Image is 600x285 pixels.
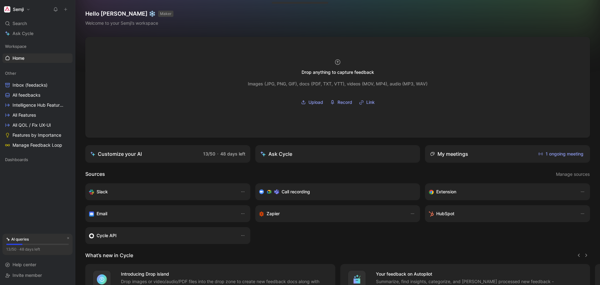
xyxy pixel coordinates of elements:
[376,270,583,278] h4: Your feedback on Autopilot
[85,10,173,18] h1: Hello [PERSON_NAME] ❄️
[85,252,133,259] h2: What’s new in Cycle
[2,130,72,140] a: Features by Importance
[255,145,420,163] button: Ask Cycle
[85,145,250,163] a: Customize your AI13/50·48 days left
[12,262,36,267] span: Help center
[2,29,72,38] a: Ask Cycle
[538,150,583,158] span: 1 ongoing meeting
[12,122,51,128] span: All QOL / Fix UX-UI
[64,142,70,148] button: View actions
[357,98,377,107] button: Link
[89,188,234,196] div: Sync your customers, send feedback and get updates in Slack
[85,19,173,27] div: Welcome to your Semji’s workspace
[97,210,107,217] h3: Email
[2,69,72,150] div: OtherInbox (feedacks)All feedbacksIntelligence Hub FeaturesAll FeaturesAll QOL / Fix UX-UIFeature...
[537,149,585,159] button: 1 ongoing meeting
[2,5,32,14] button: SemjiSemji
[436,210,454,217] h3: HubSpot
[2,260,72,269] div: Help center
[13,7,24,12] h1: Semji
[248,80,427,88] div: Images (JPG, PNG, GIF), docs (PDF, TXT, VTT), videos (MOV, MP4), audio (MP3, WAV)
[282,188,310,196] h3: Call recording
[203,151,215,156] span: 13/50
[2,100,72,110] a: Intelligence Hub Features
[276,0,305,3] div: Drop anything here to capture feedback
[2,140,72,150] a: Manage Feedback Loop
[220,151,245,156] span: 48 days left
[308,99,323,106] span: Upload
[121,270,328,278] h4: Introducing Drop island
[12,272,42,278] span: Invite member
[12,142,62,148] span: Manage Feedback Loop
[12,20,27,27] span: Search
[430,150,468,158] div: My meetings
[2,42,72,51] div: Workspace
[97,188,108,196] h3: Slack
[6,246,40,252] div: 13/50 · 48 days left
[89,210,234,217] div: Forward emails to your feedback inbox
[2,90,72,100] a: All feedbacks
[2,155,72,164] div: Dashboards
[2,120,72,130] a: All QOL / Fix UX-UI
[12,55,24,61] span: Home
[337,99,352,106] span: Record
[2,271,72,280] div: Invite member
[90,150,142,158] div: Customize your AI
[12,132,61,138] span: Features by Importance
[64,92,70,98] button: View actions
[64,122,70,128] button: View actions
[64,112,70,118] button: View actions
[64,102,70,108] button: View actions
[217,151,218,156] span: ·
[260,150,292,158] div: Ask Cycle
[302,69,374,76] div: Drop anything to capture feedback
[4,6,10,13] img: Semji
[89,232,234,239] div: Sync customers & send feedback from custom sources. Get inspired by our favorite use case
[436,188,456,196] h3: Extension
[299,98,325,107] button: Upload
[5,156,28,163] span: Dashboards
[556,170,590,178] button: Manage sources
[6,236,29,242] div: AI queries
[259,188,412,196] div: Record & transcribe meetings from Zoom, Meet & Teams.
[12,92,40,98] span: All feedbacks
[2,53,72,63] a: Home
[328,98,354,107] button: Record
[276,3,305,5] div: Docs, images, videos, audio files, links & more
[64,132,70,138] button: View actions
[2,80,72,90] a: Inbox (feedacks)
[5,70,16,76] span: Other
[85,170,105,178] h2: Sources
[366,99,375,106] span: Link
[12,30,33,37] span: Ask Cycle
[12,112,36,118] span: All Features
[267,210,280,217] h3: Zapier
[2,110,72,120] a: All Features
[2,155,72,166] div: Dashboards
[429,188,574,196] div: Capture feedback from anywhere on the web
[158,11,173,17] button: MAKER
[64,82,70,88] button: View actions
[2,69,72,78] div: Other
[97,232,117,239] h3: Cycle API
[259,210,404,217] div: Capture feedback from thousands of sources with Zapier (survey results, recordings, sheets, etc).
[12,102,64,108] span: Intelligence Hub Features
[5,43,27,49] span: Workspace
[12,82,47,88] span: Inbox (feedacks)
[2,19,72,28] div: Search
